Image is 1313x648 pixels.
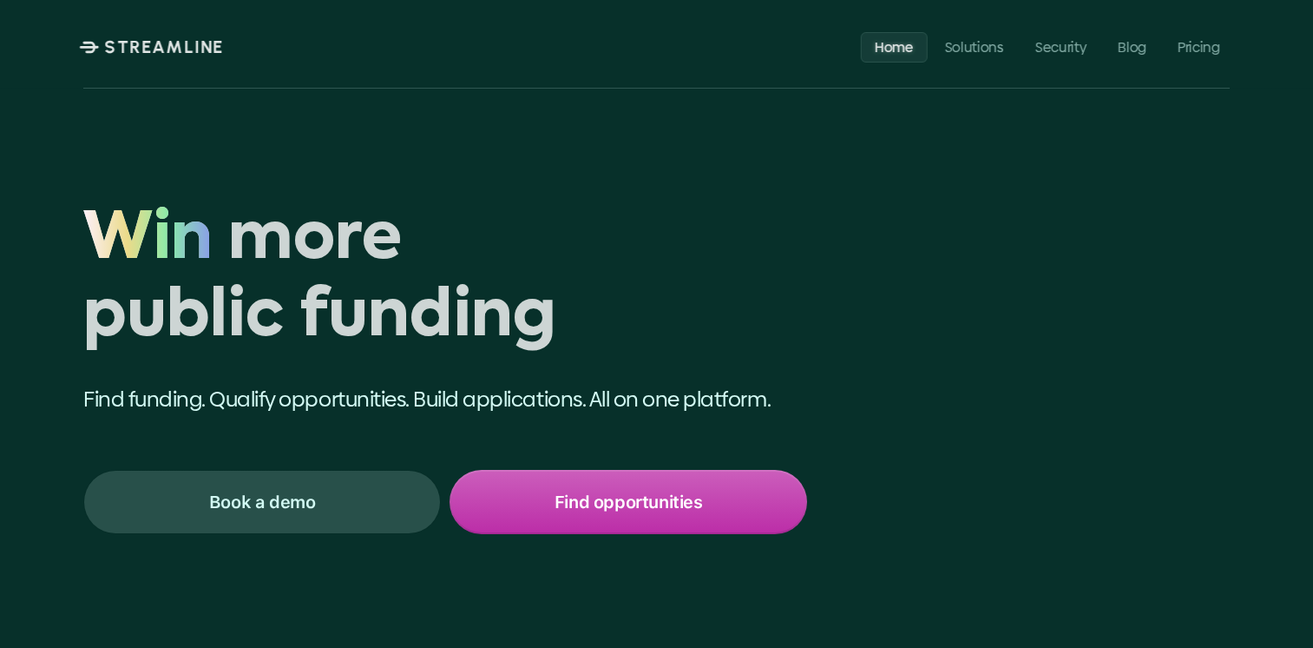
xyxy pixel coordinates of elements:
a: STREAMLINE [79,36,224,57]
p: Book a demo [209,491,316,513]
p: Home [875,38,914,55]
p: Find funding. Qualify opportunities. Build applications. All on one platform. [83,385,807,414]
h1: Win more public funding [83,202,807,357]
p: Pricing [1178,38,1220,55]
p: STREAMLINE [104,36,224,57]
a: Find opportunities [450,470,807,534]
p: Security [1035,38,1087,55]
p: Blog [1118,38,1146,55]
a: Book a demo [83,470,441,534]
a: Security [1021,31,1100,62]
a: Pricing [1164,31,1234,62]
a: Blog [1104,31,1160,62]
p: Solutions [945,38,1004,55]
p: Find opportunities [555,491,703,513]
a: Home [861,31,928,62]
span: Win [83,202,213,280]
